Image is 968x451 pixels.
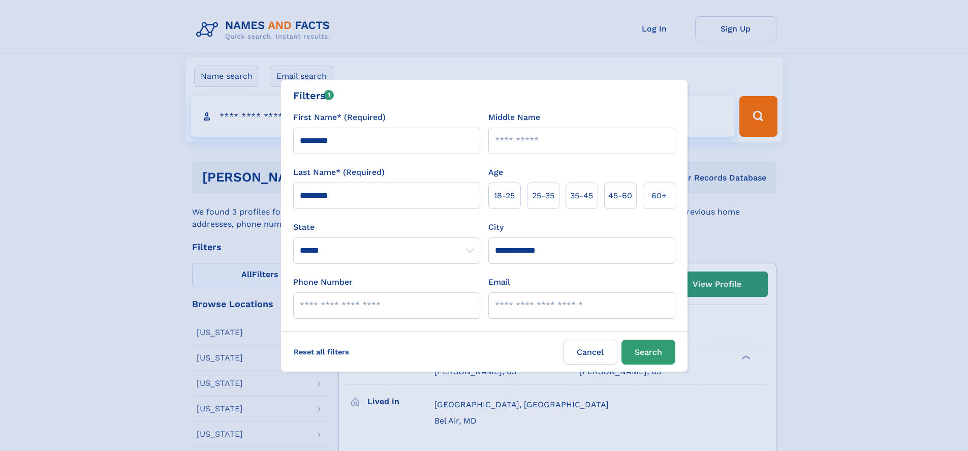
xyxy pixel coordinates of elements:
button: Search [621,340,675,365]
label: Phone Number [293,276,353,288]
label: Email [488,276,510,288]
span: 18‑25 [494,190,515,202]
label: City [488,221,504,233]
div: Filters [293,88,334,103]
span: 35‑45 [570,190,593,202]
label: First Name* (Required) [293,111,386,124]
label: Reset all filters [287,340,356,364]
label: State [293,221,480,233]
label: Cancel [564,340,617,365]
label: Last Name* (Required) [293,166,385,178]
span: 25‑35 [532,190,554,202]
label: Age [488,166,503,178]
label: Middle Name [488,111,540,124]
span: 60+ [651,190,667,202]
span: 45‑60 [608,190,632,202]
